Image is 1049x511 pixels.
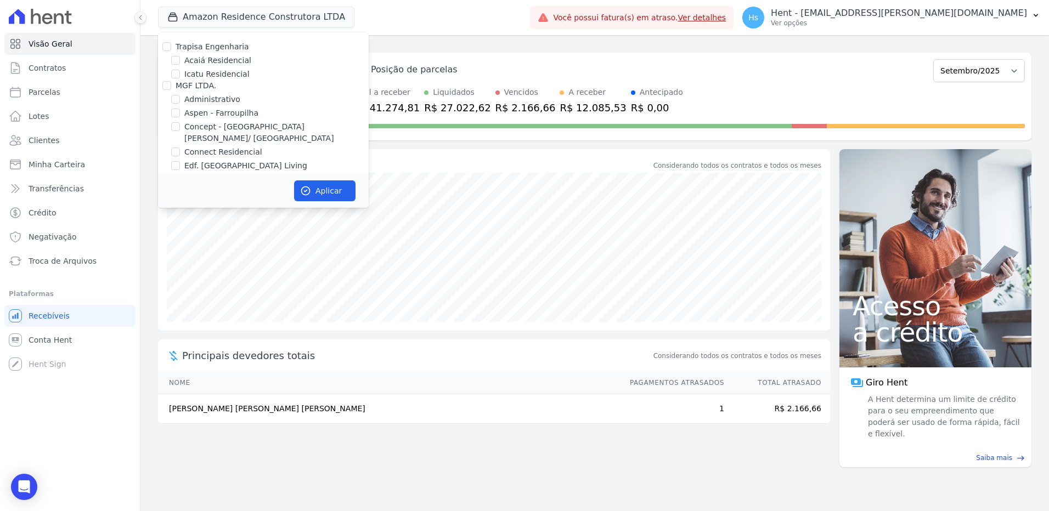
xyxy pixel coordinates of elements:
div: Posição de parcelas [371,63,458,76]
button: Hs Hent - [EMAIL_ADDRESS][PERSON_NAME][DOMAIN_NAME] Ver opções [734,2,1049,33]
a: Clientes [4,129,136,151]
div: Plataformas [9,287,131,300]
div: R$ 27.022,62 [424,100,490,115]
th: Nome [158,372,619,394]
label: Administrativo [184,94,240,105]
a: Troca de Arquivos [4,250,136,272]
div: R$ 0,00 [631,100,683,115]
a: Recebíveis [4,305,136,327]
div: Saldo devedor total [182,158,651,173]
div: A receber [568,87,606,98]
span: Principais devedores totais [182,348,651,363]
span: Você possui fatura(s) em atraso. [553,12,726,24]
span: A Hent determina um limite de crédito para o seu empreendimento que poderá ser usado de forma ráp... [866,394,1020,440]
div: Liquidados [433,87,475,98]
span: Considerando todos os contratos e todos os meses [653,351,821,361]
span: Lotes [29,111,49,122]
td: R$ 2.166,66 [725,394,830,424]
a: Minha Carteira [4,154,136,175]
a: Saiba mais east [846,453,1025,463]
p: Hent - [EMAIL_ADDRESS][PERSON_NAME][DOMAIN_NAME] [771,8,1027,19]
span: Saiba mais [976,453,1012,463]
button: Amazon Residence Construtora LTDA [158,7,354,27]
div: Open Intercom Messenger [11,474,37,500]
span: Conta Hent [29,334,72,345]
div: R$ 41.274,81 [353,100,420,115]
span: Acesso [853,293,1018,319]
div: Total a receber [353,87,420,98]
div: R$ 12.085,53 [560,100,626,115]
label: Connect Residencial [184,146,262,158]
span: Recebíveis [29,310,70,321]
span: a crédito [853,319,1018,345]
span: Crédito [29,207,57,218]
label: Concept - [GEOGRAPHIC_DATA][PERSON_NAME]/ [GEOGRAPHIC_DATA] [184,121,369,144]
span: Troca de Arquivos [29,256,97,266]
div: R$ 2.166,66 [495,100,556,115]
label: MGF LTDA. [176,81,216,90]
span: east [1017,454,1025,462]
div: Considerando todos os contratos e todos os meses [653,161,821,171]
a: Conta Hent [4,329,136,351]
label: Aspen - Farroupilha [184,107,258,119]
p: Ver opções [771,19,1027,27]
td: [PERSON_NAME] [PERSON_NAME] [PERSON_NAME] [158,394,619,424]
span: Negativação [29,231,77,242]
a: Ver detalhes [678,13,726,22]
label: Edf. [GEOGRAPHIC_DATA] Living [184,160,307,172]
label: Trapisa Engenharia [176,42,249,51]
th: Pagamentos Atrasados [619,372,725,394]
td: 1 [619,394,725,424]
label: Icatu Residencial [184,69,250,80]
span: Clientes [29,135,59,146]
span: Visão Geral [29,38,72,49]
span: Parcelas [29,87,60,98]
a: Contratos [4,57,136,79]
span: Hs [748,14,758,21]
th: Total Atrasado [725,372,830,394]
div: Vencidos [504,87,538,98]
a: Lotes [4,105,136,127]
span: Giro Hent [866,376,907,389]
span: Minha Carteira [29,159,85,170]
a: Parcelas [4,81,136,103]
label: Acaiá Residencial [184,55,251,66]
span: Transferências [29,183,84,194]
a: Crédito [4,202,136,224]
button: Aplicar [294,180,356,201]
a: Visão Geral [4,33,136,55]
a: Transferências [4,178,136,200]
div: Antecipado [640,87,683,98]
span: Contratos [29,63,66,73]
a: Negativação [4,226,136,248]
